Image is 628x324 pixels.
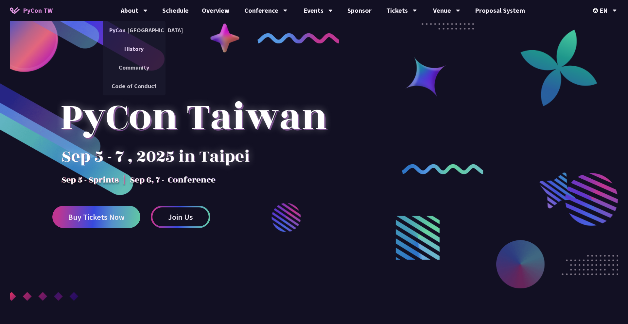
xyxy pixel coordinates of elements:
a: PyCon TW [3,2,59,19]
img: curly-1.ebdbada.png [257,33,339,43]
a: History [103,41,166,57]
img: Home icon of PyCon TW 2025 [10,7,20,14]
a: Community [103,60,166,75]
a: Join Us [151,206,210,228]
a: Code of Conduct [103,78,166,94]
img: Locale Icon [593,8,600,13]
a: Buy Tickets Now [52,206,140,228]
span: Join Us [168,213,193,221]
span: PyCon TW [23,6,53,15]
a: PyCon [GEOGRAPHIC_DATA] [103,23,166,38]
img: curly-2.e802c9f.png [402,164,484,174]
span: Buy Tickets Now [68,213,125,221]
